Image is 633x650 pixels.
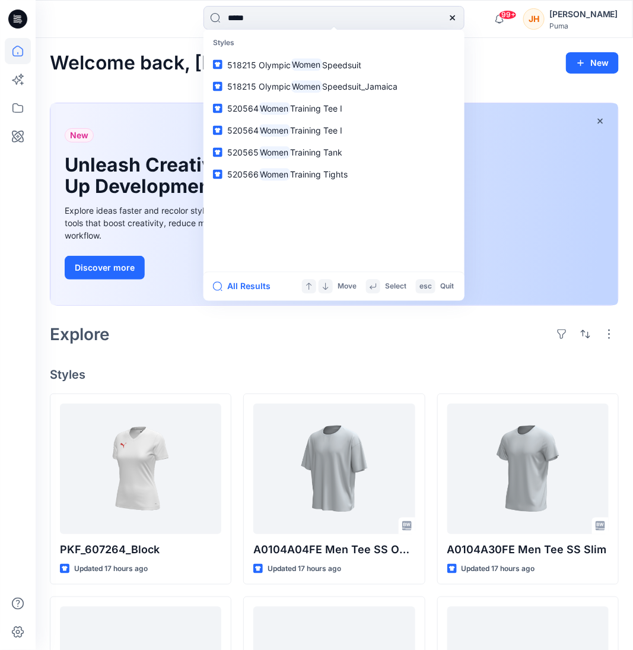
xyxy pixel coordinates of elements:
h1: Unleash Creativity, Speed Up Development [65,154,314,197]
span: 520564 [227,103,259,113]
span: 99+ [499,10,517,20]
a: A0104A30FE Men Tee SS Slim [447,404,609,534]
p: Move [338,280,357,293]
p: Quit [440,280,454,293]
a: 520564WomenTraining Tee I [206,97,462,119]
a: 520566WomenTraining Tights [206,163,462,185]
a: 520565WomenTraining Tank [206,141,462,163]
span: 518215 Olympic [227,59,291,69]
span: New [70,128,88,142]
p: PKF_607264_Block [60,541,221,558]
span: 518215 Olympic [227,81,291,91]
a: 520564WomenTraining Tee I [206,119,462,141]
p: A0104A30FE Men Tee SS Slim [447,541,609,558]
mark: Women [259,123,291,137]
span: Speedsuit_Jamaica [322,81,397,91]
mark: Women [259,167,291,181]
span: Training Tank [290,147,342,157]
p: Updated 17 hours ago [74,563,148,575]
p: Select [385,280,406,293]
a: 518215 OlympicWomenSpeedsuit [206,53,462,75]
p: Updated 17 hours ago [462,563,535,575]
div: JH [523,8,545,30]
p: esc [419,280,432,293]
mark: Women [259,145,291,159]
span: 520566 [227,169,259,179]
a: A0104A04FE Men Tee SS Oversized [253,404,415,534]
div: Explore ideas faster and recolor styles at scale with AI-powered tools that boost creativity, red... [65,204,332,242]
span: 520565 [227,147,259,157]
mark: Women [259,102,291,115]
span: 520564 [227,125,259,135]
mark: Women [291,80,323,93]
div: [PERSON_NAME] [549,7,618,21]
h2: Explore [50,325,110,344]
p: A0104A04FE Men Tee SS Oversized [253,541,415,558]
span: Training Tee I [290,103,342,113]
div: Puma [549,21,618,30]
p: Updated 17 hours ago [268,563,341,575]
a: Discover more [65,256,332,280]
h2: Welcome back, [PERSON_NAME] [50,52,353,74]
span: Training Tights [290,169,348,179]
button: Discover more [65,256,145,280]
span: Training Tee I [290,125,342,135]
a: 518215 OlympicWomenSpeedsuit_Jamaica [206,75,462,97]
span: Speedsuit [322,59,361,69]
button: All Results [213,280,278,294]
p: Styles [206,32,462,54]
button: New [566,52,619,74]
h4: Styles [50,367,619,382]
a: PKF_607264_Block [60,404,221,534]
mark: Women [291,58,323,71]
